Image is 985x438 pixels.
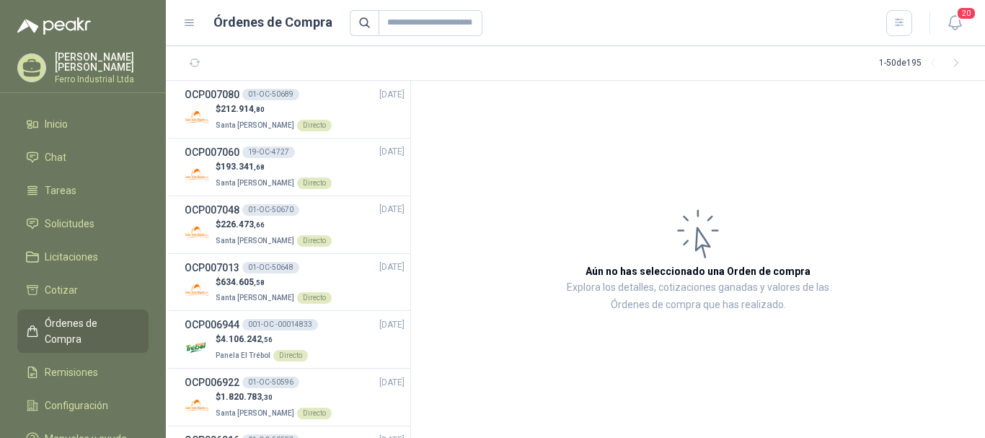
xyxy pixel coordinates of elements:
[956,6,976,20] span: 20
[185,260,405,305] a: OCP00701301-OC-50648[DATE] Company Logo$634.605,58Santa [PERSON_NAME]Directo
[242,377,299,388] div: 01-OC-50596
[216,121,294,129] span: Santa [PERSON_NAME]
[185,202,239,218] h3: OCP007048
[216,409,294,417] span: Santa [PERSON_NAME]
[216,276,332,289] p: $
[379,145,405,159] span: [DATE]
[45,315,135,347] span: Órdenes de Compra
[221,219,265,229] span: 226.473
[242,319,318,330] div: 001-OC -00014833
[17,276,149,304] a: Cotizar
[216,218,332,232] p: $
[185,220,210,245] img: Company Logo
[17,144,149,171] a: Chat
[45,183,76,198] span: Tareas
[297,235,332,247] div: Directo
[185,202,405,248] a: OCP00704801-OC-50670[DATE] Company Logo$226.473,66Santa [PERSON_NAME]Directo
[221,392,273,402] span: 1.820.783
[17,310,149,353] a: Órdenes de Compra
[242,204,299,216] div: 01-OC-50670
[185,144,239,160] h3: OCP007060
[879,52,968,75] div: 1 - 50 de 195
[45,216,94,232] span: Solicitudes
[216,237,294,245] span: Santa [PERSON_NAME]
[221,104,265,114] span: 212.914
[55,75,149,84] p: Ferro Industrial Ltda
[17,210,149,237] a: Solicitudes
[185,260,239,276] h3: OCP007013
[221,162,265,172] span: 193.341
[242,89,299,100] div: 01-OC-50689
[45,249,98,265] span: Licitaciones
[379,318,405,332] span: [DATE]
[216,351,270,359] span: Panela El Trébol
[17,177,149,204] a: Tareas
[185,375,239,390] h3: OCP006922
[185,87,405,132] a: OCP00708001-OC-50689[DATE] Company Logo$212.914,80Santa [PERSON_NAME]Directo
[262,393,273,401] span: ,30
[45,398,108,413] span: Configuración
[17,17,91,35] img: Logo peakr
[216,390,332,404] p: $
[254,105,265,113] span: ,80
[185,317,405,362] a: OCP006944001-OC -00014833[DATE] Company Logo$4.106.242,56Panela El TrébolDirecto
[213,12,332,32] h1: Órdenes de Compra
[185,335,210,360] img: Company Logo
[185,87,239,102] h3: OCP007080
[185,144,405,190] a: OCP00706019-OC-4727[DATE] Company Logo$193.341,68Santa [PERSON_NAME]Directo
[555,279,841,314] p: Explora los detalles, cotizaciones ganadas y valores de las Órdenes de compra que has realizado.
[297,292,332,304] div: Directo
[185,375,405,420] a: OCP00692201-OC-50596[DATE] Company Logo$1.820.783,30Santa [PERSON_NAME]Directo
[185,317,239,333] h3: OCP006944
[262,336,273,343] span: ,56
[185,277,210,302] img: Company Logo
[379,88,405,102] span: [DATE]
[297,408,332,419] div: Directo
[216,160,332,174] p: $
[379,260,405,274] span: [DATE]
[17,110,149,138] a: Inicio
[185,393,210,418] img: Company Logo
[216,179,294,187] span: Santa [PERSON_NAME]
[254,279,265,286] span: ,58
[273,350,308,362] div: Directo
[17,243,149,271] a: Licitaciones
[254,221,265,229] span: ,66
[297,178,332,189] div: Directo
[17,392,149,419] a: Configuración
[216,333,308,346] p: $
[216,102,332,116] p: $
[45,282,78,298] span: Cotizar
[297,120,332,131] div: Directo
[379,376,405,390] span: [DATE]
[242,262,299,273] div: 01-OC-50648
[216,294,294,302] span: Santa [PERSON_NAME]
[185,105,210,130] img: Company Logo
[45,116,68,132] span: Inicio
[55,52,149,72] p: [PERSON_NAME] [PERSON_NAME]
[45,149,66,165] span: Chat
[586,263,810,279] h3: Aún no has seleccionado una Orden de compra
[17,359,149,386] a: Remisiones
[45,364,98,380] span: Remisiones
[254,163,265,171] span: ,68
[942,10,968,36] button: 20
[379,203,405,216] span: [DATE]
[221,334,273,344] span: 4.106.242
[221,277,265,287] span: 634.605
[185,162,210,188] img: Company Logo
[242,146,295,158] div: 19-OC-4727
